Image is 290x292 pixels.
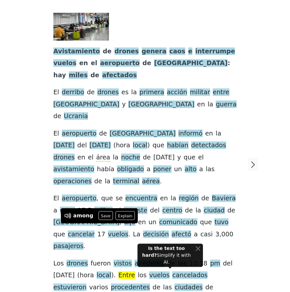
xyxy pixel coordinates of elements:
[227,59,230,67] span: :
[159,218,197,227] span: comunicado
[135,260,165,268] span: alrededor
[68,230,95,239] span: cancelar
[199,165,203,173] span: a
[105,177,110,186] span: la
[53,218,119,227] span: [GEOGRAPHIC_DATA]
[73,212,93,220] div: among
[167,88,187,97] span: acción
[195,47,235,56] span: interrumpe
[219,230,221,239] span: ,
[53,242,83,250] span: pasajeros
[184,154,195,162] span: que
[101,194,113,203] span: que
[53,88,59,97] span: El
[97,271,111,280] span: local
[133,141,148,150] span: local
[128,230,130,239] span: .
[212,194,236,203] span: Baviera
[178,260,187,268] span: las
[195,245,200,252] button: Close
[88,207,92,215] span: 7
[78,207,85,215] span: 17
[188,47,192,56] span: e
[204,207,225,215] span: ciudad
[113,141,116,150] span: (
[53,71,66,80] span: hay
[153,141,164,150] span: que
[53,47,100,56] span: Avistamiento
[131,88,137,97] span: la
[142,246,185,258] strong: Is the text too hard?
[110,130,176,138] span: [GEOGRAPHIC_DATA]
[215,230,219,239] span: 3
[88,154,94,162] span: el
[185,207,193,215] span: de
[79,59,88,67] span: en
[53,283,86,292] span: estuvieron
[91,59,97,67] span: el
[111,283,150,292] span: procedentes
[102,71,137,80] span: afectados
[111,271,116,280] span: ).
[172,271,208,280] span: cancelados
[53,154,75,162] span: drones
[174,165,182,173] span: un
[147,141,150,150] span: )
[97,88,118,97] span: drones
[108,230,128,239] span: vuelos
[223,260,232,268] span: del
[197,260,199,268] span: :
[194,230,198,239] span: a
[122,100,126,109] span: y
[200,218,212,227] span: que
[83,242,85,250] span: .
[190,88,210,97] span: militar
[154,154,175,162] span: [DATE]
[53,13,109,41] img: GettyImages-2238483715-395431.jpg
[53,100,119,109] span: [GEOGRAPHIC_DATA]
[198,154,204,162] span: el
[167,260,175,268] span: de
[94,207,113,215] span: millas
[117,165,144,173] span: obligado
[97,194,99,203] span: ,
[118,271,135,280] span: Entre
[140,245,193,265] div: Simplify it with AI.
[66,260,88,268] span: drones
[150,207,159,215] span: del
[116,211,135,220] button: Explain
[91,260,111,268] span: fueron
[118,213,133,218] font: Explain
[121,154,140,162] span: noche
[138,271,147,280] span: los
[169,47,185,56] span: caos
[53,271,75,280] span: [DATE]
[191,141,226,150] span: detectados
[171,194,176,203] span: la
[178,130,203,138] span: informó
[53,260,64,268] span: Los
[143,154,151,162] span: de
[53,141,75,150] span: [DATE]
[208,100,213,109] span: la
[113,154,118,162] span: la
[91,71,100,80] span: de
[174,283,203,292] span: ciudades
[77,154,85,162] span: en
[62,130,97,138] span: aeropuerto
[185,165,196,173] span: alto
[160,177,162,186] span: .
[115,47,139,56] span: drones
[142,177,160,186] span: aérea
[195,207,201,215] span: la
[87,88,95,97] span: de
[124,207,148,215] span: noreste
[206,165,214,173] span: las
[216,130,221,138] span: la
[205,283,213,292] span: de
[190,260,197,268] span: 10
[77,141,87,150] span: del
[149,218,156,227] span: un
[101,213,110,218] font: Save
[163,283,172,292] span: las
